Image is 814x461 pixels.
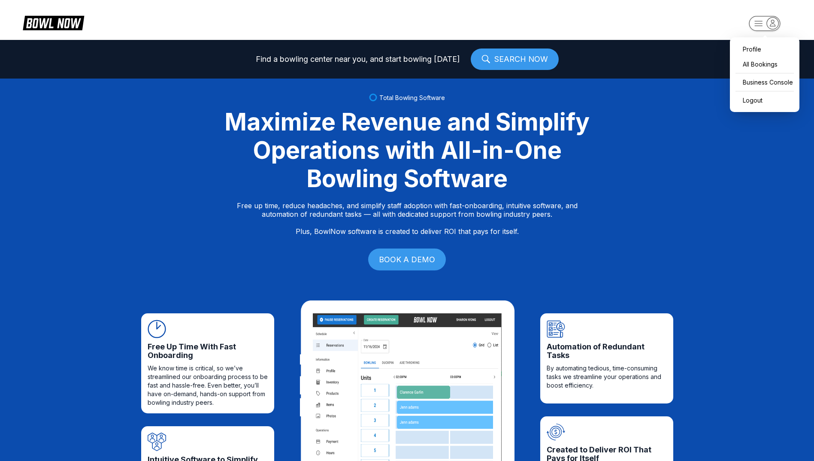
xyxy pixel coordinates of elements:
[214,108,600,193] div: Maximize Revenue and Simplify Operations with All-in-One Bowling Software
[148,343,268,360] span: Free Up Time With Fast Onboarding
[471,49,559,70] a: SEARCH NOW
[734,93,795,108] button: Logout
[256,55,460,64] span: Find a bowling center near you, and start bowling [DATE]
[547,343,667,360] span: Automation of Redundant Tasks
[734,42,795,57] a: Profile
[237,201,578,236] p: Free up time, reduce headaches, and simplify staff adoption with fast-onboarding, intuitive softw...
[734,75,795,90] a: Business Console
[379,94,445,101] span: Total Bowling Software
[148,364,268,407] span: We know time is critical, so we’ve streamlined our onboarding process to be fast and hassle-free....
[734,57,795,72] a: All Bookings
[368,249,446,270] a: BOOK A DEMO
[547,364,667,390] span: By automating tedious, time-consuming tasks we streamline your operations and boost efficiency.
